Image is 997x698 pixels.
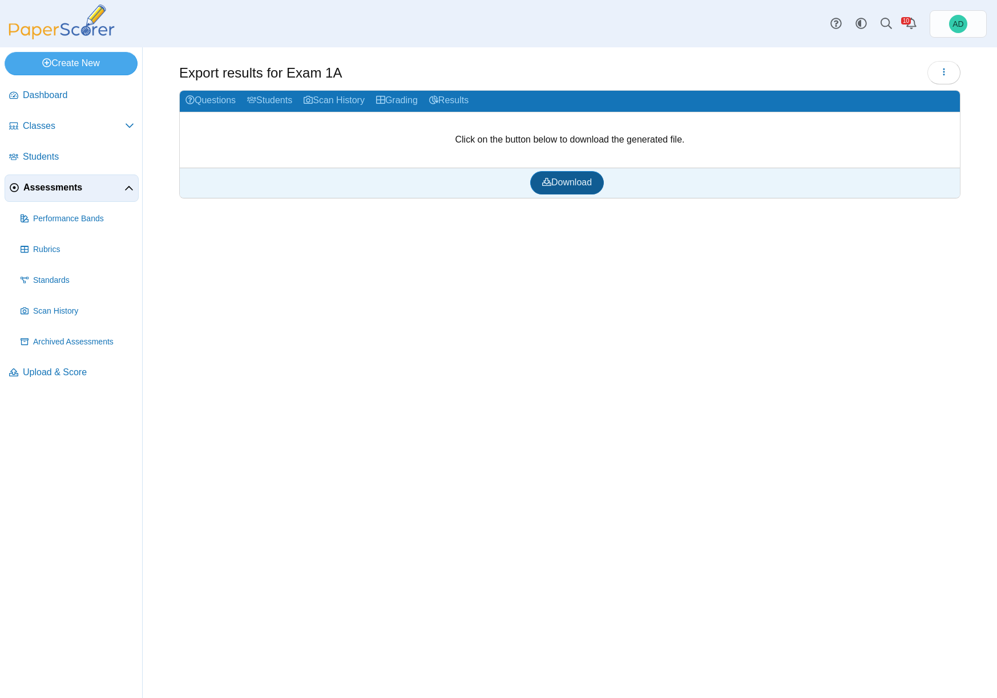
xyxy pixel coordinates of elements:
[5,52,138,75] a: Create New
[5,82,139,109] a: Dashboard
[33,336,134,348] span: Archived Assessments
[180,91,241,112] a: Questions
[33,275,134,286] span: Standards
[23,151,134,163] span: Students
[33,306,134,317] span: Scan History
[33,244,134,255] span: Rubrics
[5,31,119,41] a: PaperScorer
[542,177,592,187] span: Download
[16,205,139,233] a: Performance Bands
[423,91,474,112] a: Results
[5,144,139,171] a: Students
[23,366,134,379] span: Upload & Score
[949,15,967,33] span: Andrew Doust
[16,236,139,263] a: Rubrics
[5,174,139,202] a: Assessments
[180,112,960,168] div: Click on the button below to download the generated file.
[952,20,963,28] span: Andrew Doust
[930,10,987,38] a: Andrew Doust
[16,298,139,325] a: Scan History
[179,63,342,83] h1: Export results for Exam 1A
[16,267,139,294] a: Standards
[530,171,604,194] a: Download
[298,91,370,112] a: Scan History
[899,11,924,36] a: Alerts
[370,91,423,112] a: Grading
[33,213,134,225] span: Performance Bands
[23,120,125,132] span: Classes
[16,328,139,356] a: Archived Assessments
[23,89,134,102] span: Dashboard
[5,5,119,39] img: PaperScorer
[5,359,139,387] a: Upload & Score
[23,181,124,194] span: Assessments
[241,91,298,112] a: Students
[5,113,139,140] a: Classes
